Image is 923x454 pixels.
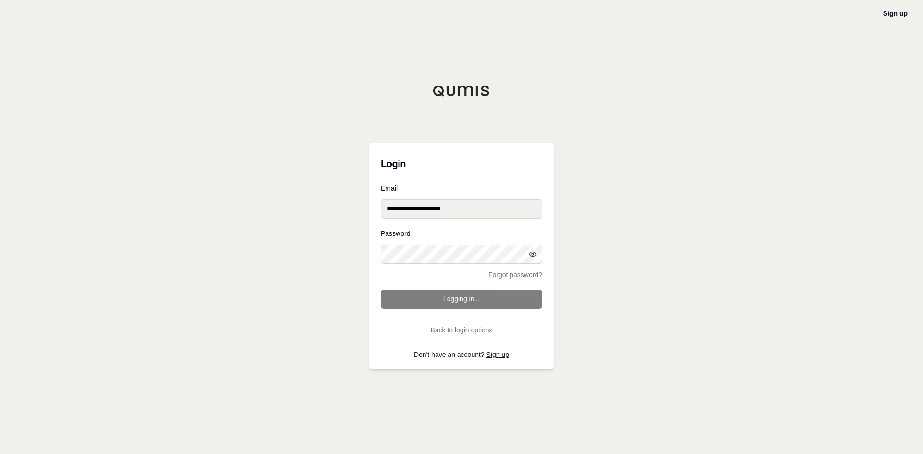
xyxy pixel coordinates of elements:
[381,185,542,192] label: Email
[381,351,542,358] p: Don't have an account?
[381,154,542,173] h3: Login
[381,320,542,340] button: Back to login options
[883,10,908,17] a: Sign up
[488,271,542,278] a: Forgot password?
[381,230,542,237] label: Password
[433,85,490,97] img: Qumis
[486,351,509,358] a: Sign up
